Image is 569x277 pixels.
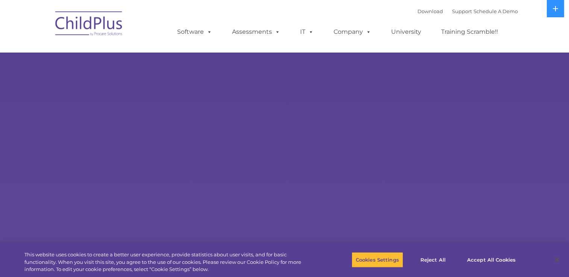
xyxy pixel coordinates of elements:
a: Support [452,8,472,14]
a: Software [170,24,220,39]
a: Company [326,24,379,39]
font: | [417,8,518,14]
a: Download [417,8,443,14]
button: Cookies Settings [352,252,403,268]
div: This website uses cookies to create a better user experience, provide statistics about user visit... [24,251,313,273]
button: Accept All Cookies [463,252,520,268]
img: ChildPlus by Procare Solutions [52,6,127,44]
a: Schedule A Demo [473,8,518,14]
a: Training Scramble!! [434,24,505,39]
a: Assessments [225,24,288,39]
button: Close [549,251,565,268]
a: University [384,24,429,39]
a: IT [293,24,321,39]
button: Reject All [410,252,457,268]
